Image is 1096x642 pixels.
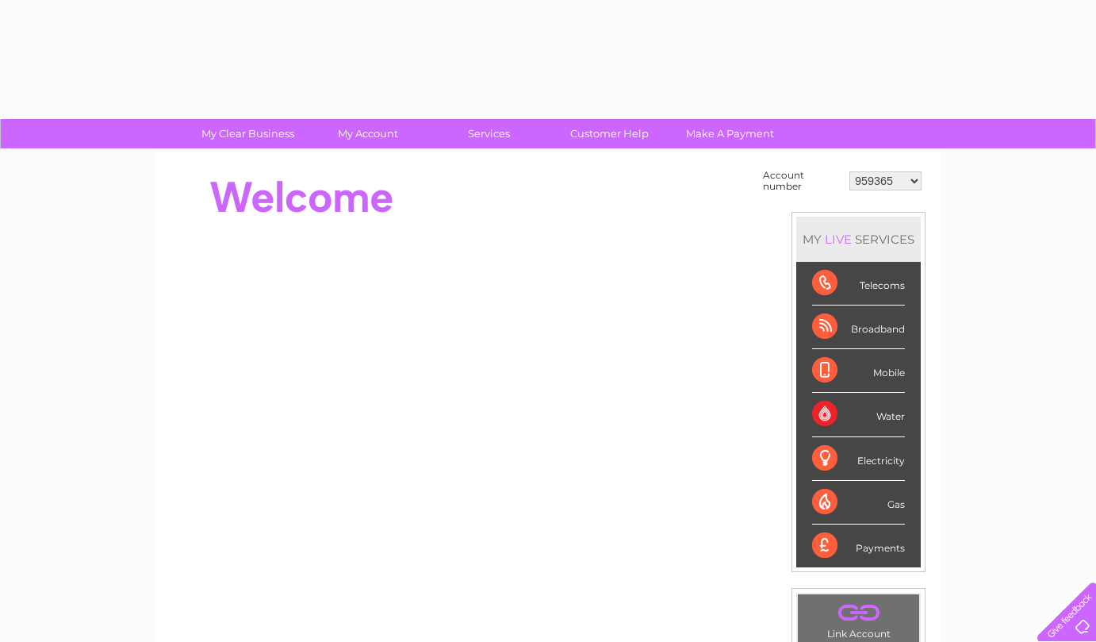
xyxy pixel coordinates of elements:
[303,119,434,148] a: My Account
[796,217,921,262] div: MY SERVICES
[182,119,313,148] a: My Clear Business
[544,119,675,148] a: Customer Help
[812,393,905,436] div: Water
[423,119,554,148] a: Services
[812,437,905,481] div: Electricity
[822,232,855,247] div: LIVE
[812,262,905,306] div: Telecoms
[812,349,905,393] div: Mobile
[759,166,845,196] td: Account number
[812,306,905,349] div: Broadband
[812,481,905,525] div: Gas
[802,598,915,626] a: .
[665,119,795,148] a: Make A Payment
[812,525,905,567] div: Payments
